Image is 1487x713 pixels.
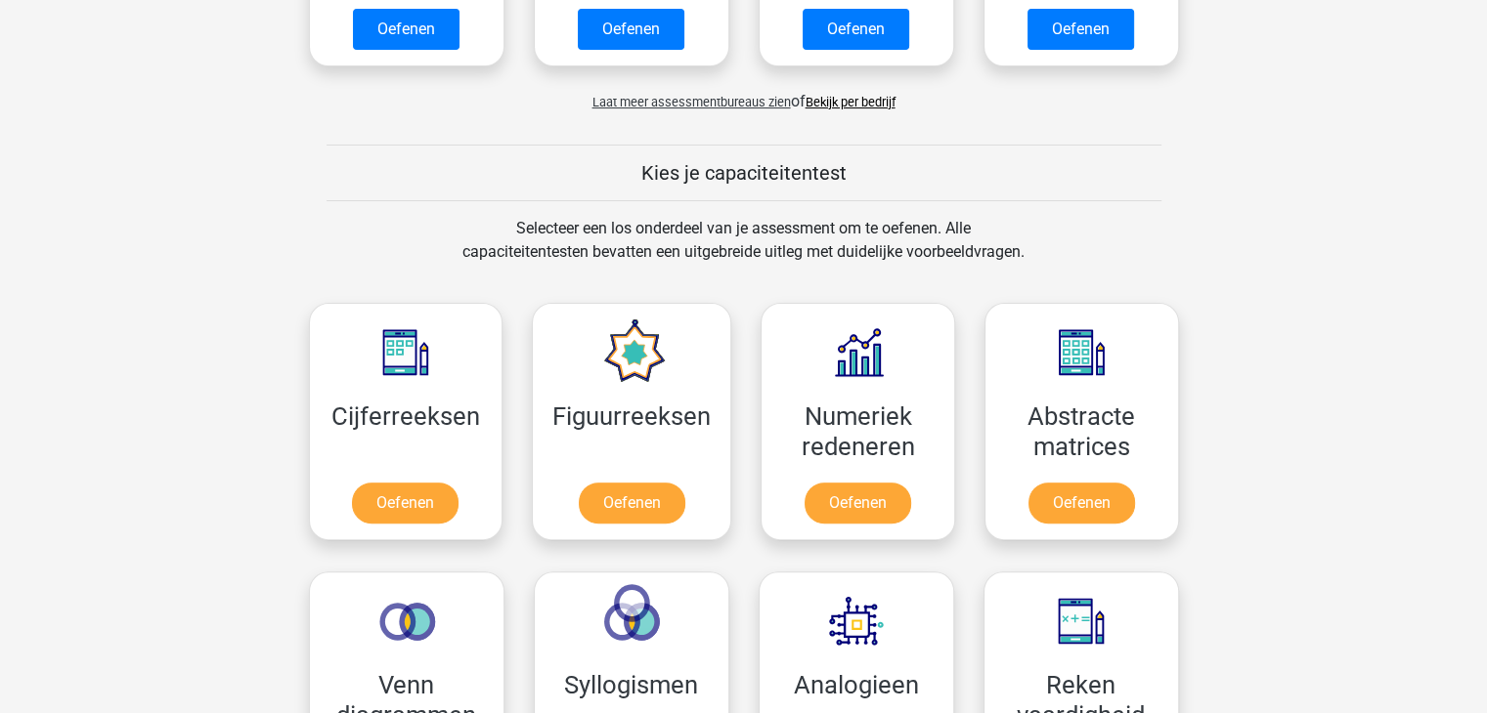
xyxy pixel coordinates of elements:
[327,161,1161,185] h5: Kies je capaciteitentest
[352,482,459,524] a: Oefenen
[353,9,459,50] a: Oefenen
[1028,482,1135,524] a: Oefenen
[805,482,911,524] a: Oefenen
[579,482,685,524] a: Oefenen
[444,217,1043,287] div: Selecteer een los onderdeel van je assessment om te oefenen. Alle capaciteitentesten bevatten een...
[592,95,791,109] span: Laat meer assessmentbureaus zien
[1028,9,1134,50] a: Oefenen
[806,95,896,109] a: Bekijk per bedrijf
[578,9,684,50] a: Oefenen
[803,9,909,50] a: Oefenen
[294,74,1194,113] div: of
